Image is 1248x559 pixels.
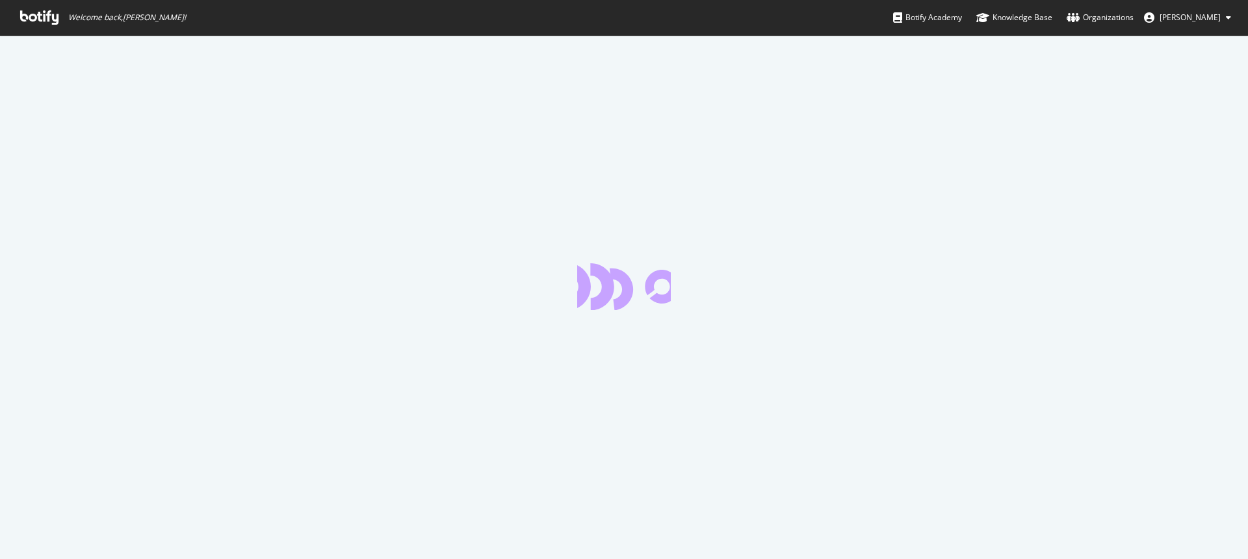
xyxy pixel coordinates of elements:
div: animation [577,263,671,310]
div: Organizations [1067,11,1134,24]
div: Botify Academy [893,11,962,24]
span: Kruse Andreas [1160,12,1221,23]
div: Knowledge Base [976,11,1052,24]
span: Welcome back, [PERSON_NAME] ! [68,12,186,23]
button: [PERSON_NAME] [1134,7,1241,28]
